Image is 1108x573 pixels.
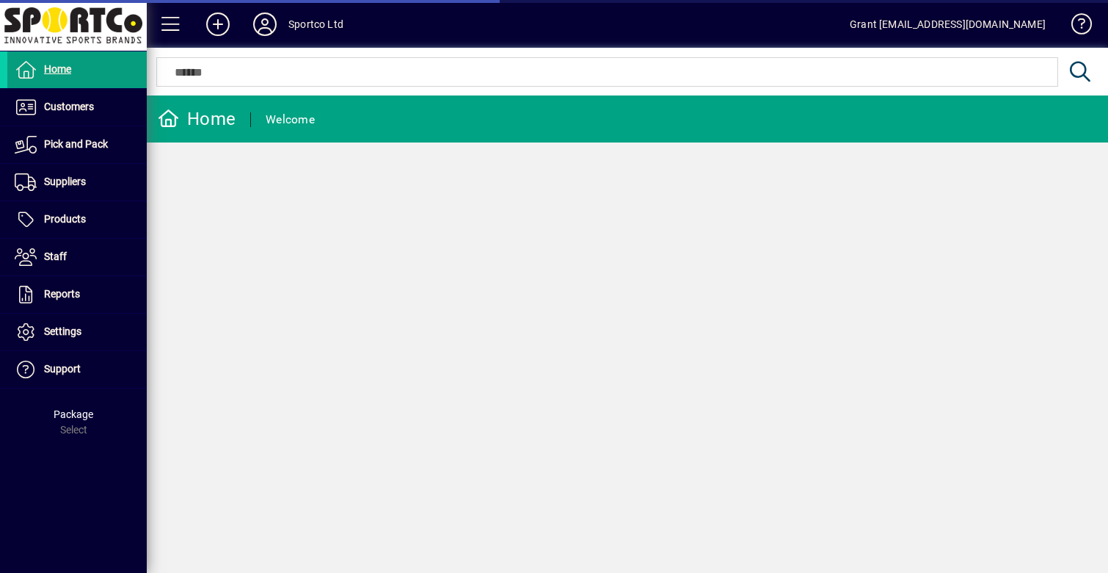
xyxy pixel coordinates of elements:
[850,12,1046,36] div: Grant [EMAIL_ADDRESS][DOMAIN_NAME]
[7,201,147,238] a: Products
[54,408,93,420] span: Package
[44,63,71,75] span: Home
[7,314,147,350] a: Settings
[241,11,288,37] button: Profile
[44,325,81,337] span: Settings
[194,11,241,37] button: Add
[7,164,147,201] a: Suppliers
[1060,3,1090,51] a: Knowledge Base
[7,351,147,388] a: Support
[44,363,81,375] span: Support
[266,108,315,131] div: Welcome
[158,107,236,131] div: Home
[44,251,67,262] span: Staff
[44,213,86,225] span: Products
[44,288,80,300] span: Reports
[7,239,147,275] a: Staff
[7,126,147,163] a: Pick and Pack
[44,101,94,112] span: Customers
[7,89,147,126] a: Customers
[7,276,147,313] a: Reports
[44,176,86,187] span: Suppliers
[288,12,343,36] div: Sportco Ltd
[44,138,108,150] span: Pick and Pack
